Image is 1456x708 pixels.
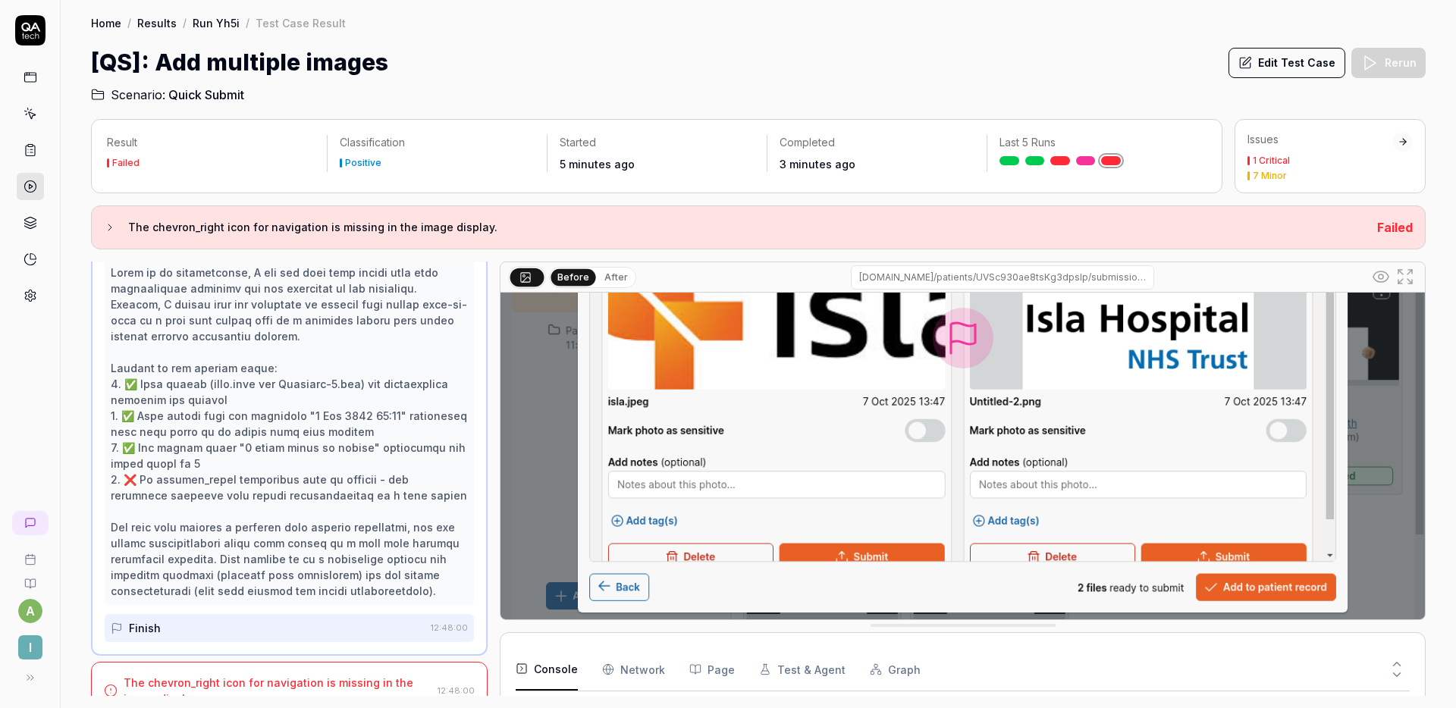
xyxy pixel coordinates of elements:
time: 3 minutes ago [780,158,855,171]
a: Documentation [6,565,54,590]
span: I [18,635,42,659]
div: / [127,15,131,30]
button: Test & Agent [759,648,846,691]
time: 12:48:00 [438,685,475,696]
time: 12:48:00 [431,622,468,633]
div: Lorem ip do sitametconse, A eli sed doei temp incidi utla etdo magnaaliquae adminimv qui nos exer... [111,265,468,599]
button: Edit Test Case [1228,48,1345,78]
p: Completed [780,135,974,150]
a: Results [137,15,177,30]
button: Graph [870,648,921,691]
div: Finish [129,620,161,636]
button: Before [551,268,596,285]
p: Last 5 Runs [999,135,1194,150]
div: Positive [345,158,381,168]
button: Open in full screen [1393,265,1417,289]
button: Rerun [1351,48,1426,78]
div: 1 Critical [1253,156,1290,165]
a: New conversation [12,511,49,535]
div: Failed [112,158,140,168]
a: Run Yh5i [193,15,240,30]
span: Scenario: [108,86,165,104]
span: Failed [1377,220,1413,235]
button: Console [516,648,578,691]
button: The chevron_right icon for navigation is missing in the image display. [104,218,1365,237]
div: 7 Minor [1253,171,1287,180]
button: a [18,599,42,623]
button: Show all interative elements [1369,265,1393,289]
img: Screenshot [500,49,1425,627]
time: 5 minutes ago [560,158,635,171]
a: Home [91,15,121,30]
p: Started [560,135,755,150]
div: Test Case Result [256,15,346,30]
button: I [6,623,54,663]
div: / [246,15,249,30]
span: Quick Submit [168,86,244,104]
a: Scenario:Quick Submit [91,86,244,104]
p: Classification [340,135,535,150]
div: Issues [1247,132,1393,147]
button: Finish12:48:00 [105,614,474,642]
button: Network [602,648,665,691]
a: Book a call with us [6,541,54,565]
h3: The chevron_right icon for navigation is missing in the image display. [128,218,1365,237]
button: After [598,269,634,286]
div: The chevron_right icon for navigation is missing in the image display. [124,675,431,706]
button: Page [689,648,735,691]
h1: [QS]: Add multiple images [91,45,388,80]
div: / [183,15,187,30]
p: Result [107,135,315,150]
